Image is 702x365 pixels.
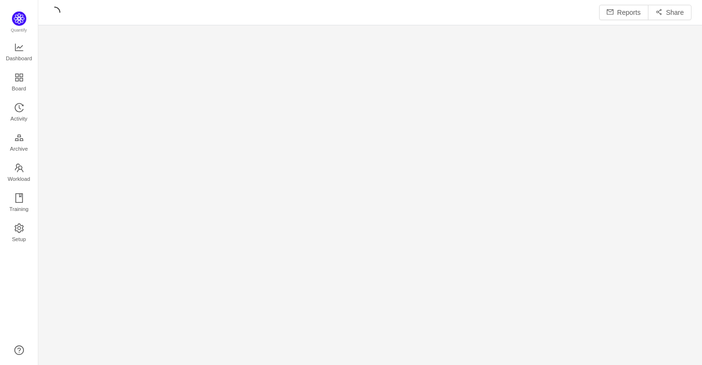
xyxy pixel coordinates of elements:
[648,5,691,20] button: icon: share-altShare
[14,193,24,203] i: icon: book
[49,7,60,18] i: icon: loading
[12,11,26,26] img: Quantify
[14,164,24,183] a: Workload
[14,43,24,62] a: Dashboard
[14,133,24,143] i: icon: gold
[599,5,648,20] button: icon: mailReports
[11,109,27,128] span: Activity
[12,79,26,98] span: Board
[14,194,24,213] a: Training
[14,43,24,52] i: icon: line-chart
[6,49,32,68] span: Dashboard
[8,169,30,188] span: Workload
[14,345,24,355] a: icon: question-circle
[14,73,24,92] a: Board
[14,133,24,153] a: Archive
[14,103,24,122] a: Activity
[14,163,24,173] i: icon: team
[12,230,26,249] span: Setup
[9,199,28,219] span: Training
[14,103,24,112] i: icon: history
[14,223,24,233] i: icon: setting
[14,224,24,243] a: Setup
[14,73,24,82] i: icon: appstore
[11,28,27,33] span: Quantify
[10,139,28,158] span: Archive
